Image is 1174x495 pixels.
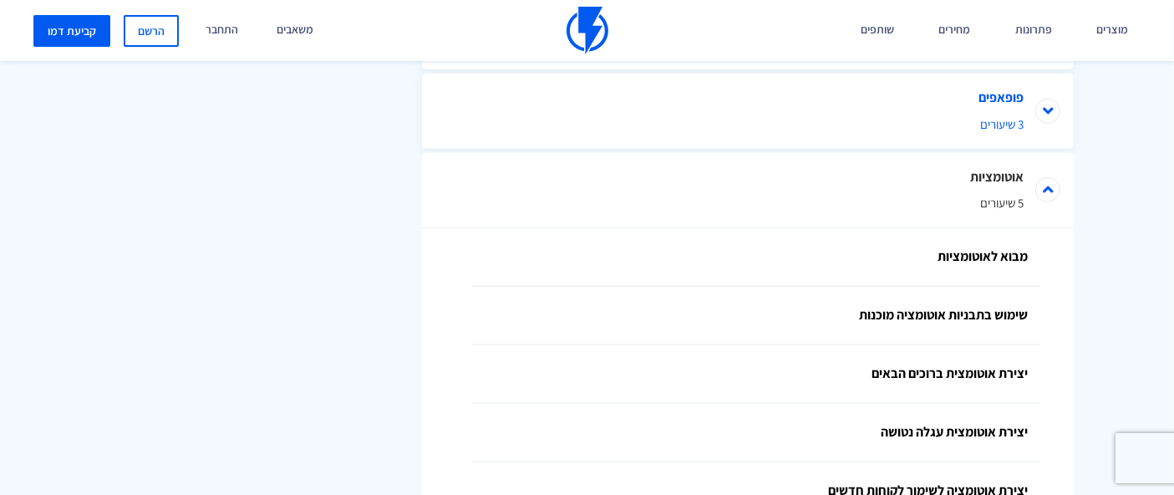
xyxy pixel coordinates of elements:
li: פופאפים [422,74,1074,149]
span: 5 שיעורים [472,194,1024,212]
a: קביעת דמו [33,15,110,47]
li: אוטומציות [422,153,1074,228]
a: יצירת אוטומצית עגלה נטושה [472,404,1040,462]
a: מבוא לאוטומציות [472,228,1040,287]
a: הרשם [124,15,179,47]
a: יצירת אוטומצית ברוכים הבאים [472,345,1040,404]
a: שימוש בתבניות אוטומציה מוכנות [472,287,1040,345]
span: 3 שיעורים [472,115,1024,133]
